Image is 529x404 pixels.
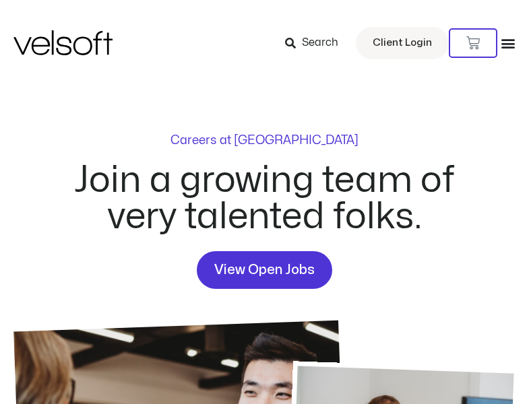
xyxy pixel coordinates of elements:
[356,27,449,59] a: Client Login
[285,32,348,55] a: Search
[170,135,359,147] p: Careers at [GEOGRAPHIC_DATA]
[59,162,471,235] h2: Join a growing team of very talented folks.
[13,30,113,55] img: Velsoft Training Materials
[214,259,315,281] span: View Open Jobs
[501,36,516,50] div: Menu Toggle
[197,251,332,289] a: View Open Jobs
[373,34,432,52] span: Client Login
[302,34,338,52] span: Search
